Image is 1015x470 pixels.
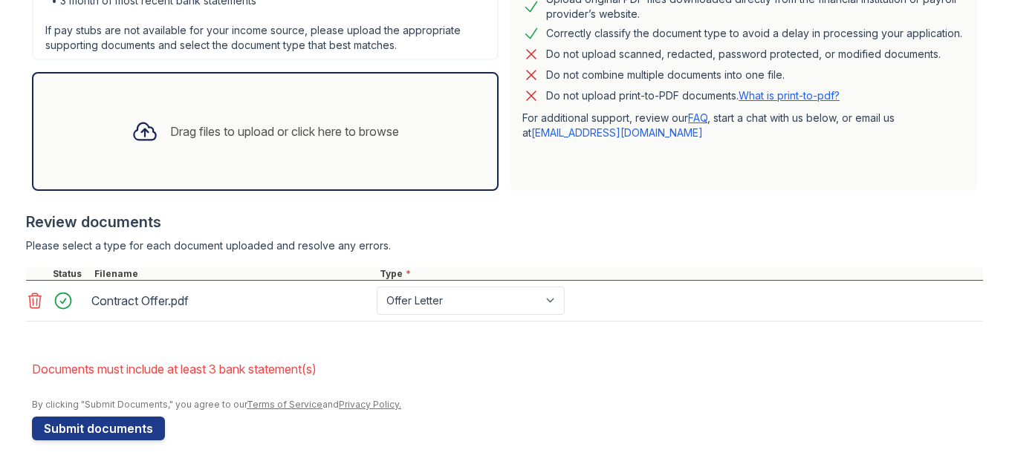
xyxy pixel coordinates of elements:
[91,268,377,280] div: Filename
[26,238,983,253] div: Please select a type for each document uploaded and resolve any errors.
[50,268,91,280] div: Status
[688,111,707,124] a: FAQ
[377,268,983,280] div: Type
[522,111,965,140] p: For additional support, review our , start a chat with us below, or email us at
[91,289,371,313] div: Contract Offer.pdf
[32,354,983,384] li: Documents must include at least 3 bank statement(s)
[546,66,785,84] div: Do not combine multiple documents into one file.
[247,399,322,410] a: Terms of Service
[32,399,983,411] div: By clicking "Submit Documents," you agree to our and
[26,212,983,232] div: Review documents
[546,88,840,103] p: Do not upload print-to-PDF documents.
[531,126,703,139] a: [EMAIL_ADDRESS][DOMAIN_NAME]
[739,89,840,102] a: What is print-to-pdf?
[339,399,401,410] a: Privacy Policy.
[546,45,941,63] div: Do not upload scanned, redacted, password protected, or modified documents.
[546,25,962,42] div: Correctly classify the document type to avoid a delay in processing your application.
[170,123,399,140] div: Drag files to upload or click here to browse
[32,417,165,440] button: Submit documents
